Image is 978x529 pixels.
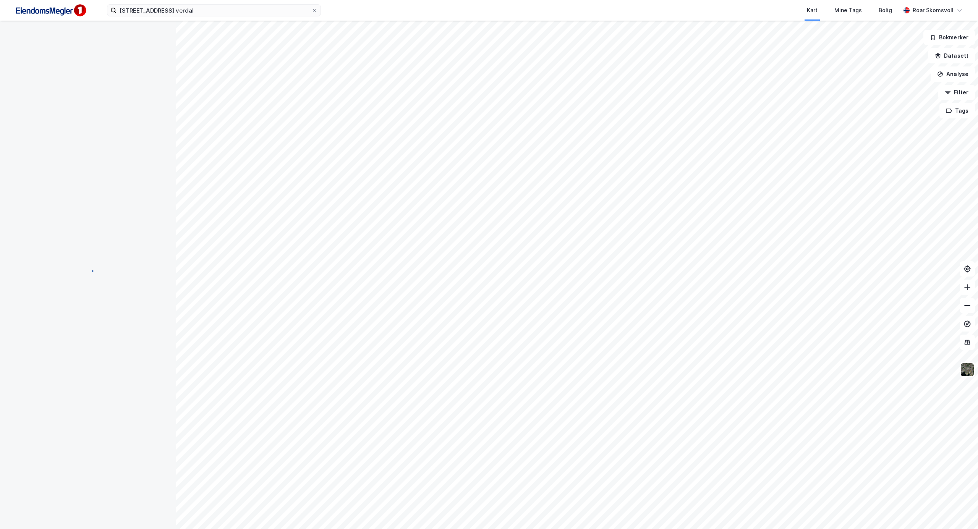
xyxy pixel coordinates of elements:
button: Bokmerker [923,30,975,45]
button: Tags [939,103,975,118]
button: Filter [938,85,975,100]
button: Analyse [931,66,975,82]
div: Mine Tags [834,6,862,15]
img: F4PB6Px+NJ5v8B7XTbfpPpyloAAAAASUVORK5CYII= [12,2,89,19]
img: spinner.a6d8c91a73a9ac5275cf975e30b51cfb.svg [82,264,94,277]
button: Datasett [928,48,975,63]
iframe: Chat Widget [940,492,978,529]
input: Søk på adresse, matrikkel, gårdeiere, leietakere eller personer [117,5,311,16]
div: Kart [807,6,818,15]
div: Bolig [879,6,892,15]
img: 9k= [960,362,975,377]
div: Roar Skomsvoll [913,6,954,15]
